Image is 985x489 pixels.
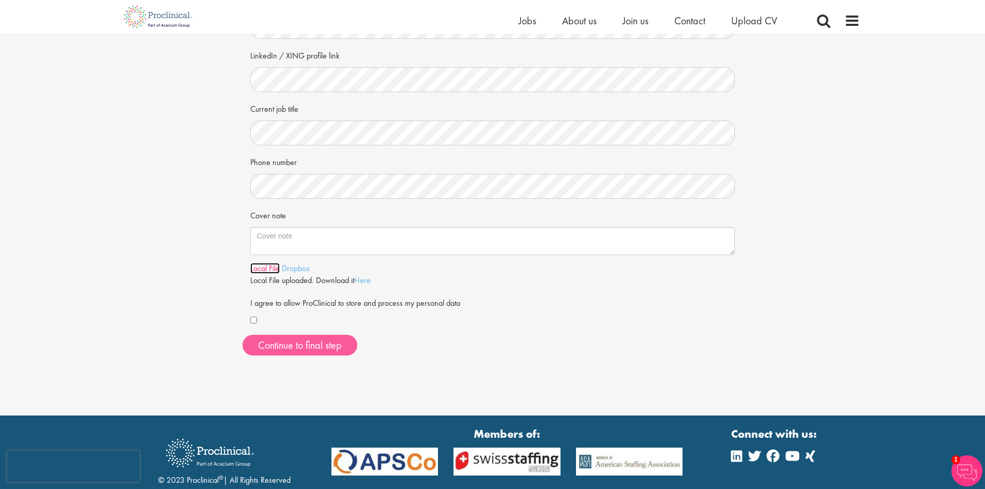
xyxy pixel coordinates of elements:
[219,473,223,482] sup: ®
[623,14,648,27] a: Join us
[250,100,298,115] label: Current job title
[250,263,280,274] a: Local File
[158,432,262,475] img: Proclinical Recruitment
[250,294,460,309] label: I agree to allow ProClinical to store and process my personal data
[731,426,819,442] strong: Connect with us:
[158,431,291,486] div: © 2023 Proclinical | All Rights Reserved
[7,451,140,482] iframe: reCAPTCHA
[282,263,310,274] a: Dropbox
[674,14,705,27] a: Contact
[354,275,371,286] a: Here
[951,455,982,486] img: Chatbot
[731,14,777,27] a: Upload CV
[951,455,960,464] span: 1
[250,153,297,169] label: Phone number
[562,14,597,27] a: About us
[258,338,342,352] span: Continue to final step
[250,275,371,286] span: Local File uploaded. Download it
[324,448,446,476] img: APSCo
[243,335,357,355] button: Continue to final step
[331,426,683,442] strong: Members of:
[250,206,286,222] label: Cover note
[568,448,691,476] img: APSCo
[446,448,568,476] img: APSCo
[250,47,340,62] label: LinkedIn / XING profile link
[519,14,536,27] a: Jobs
